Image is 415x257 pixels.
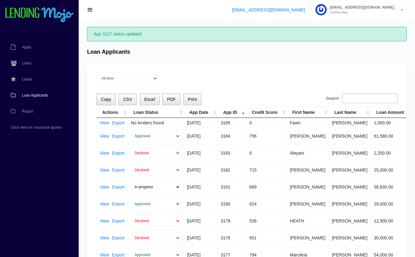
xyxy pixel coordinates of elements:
td: 651 [246,229,287,246]
td: 3180 [218,195,246,212]
td: No lenders found [128,118,184,127]
td: [DATE] [184,212,218,229]
td: 61,580.00 [371,127,413,144]
a: Export [112,134,124,138]
th: App ID: activate to sort column ascending [218,107,246,118]
span: Report [22,110,33,113]
td: 29,000.00 [371,195,413,212]
a: View [100,253,109,257]
td: 30,000.00 [371,229,413,246]
span: Users [22,61,31,65]
td: 3178 [218,229,246,246]
td: 0 [246,118,287,127]
td: 25,000.00 [371,161,413,178]
th: Loan Amount: activate to sort column ascending [371,107,413,118]
a: View [100,151,109,155]
th: App Date: activate to sort column ascending [184,107,218,118]
td: 3182 [218,161,246,178]
td: 3185 [218,118,246,127]
button: Copy [96,93,116,106]
td: HEATH [287,212,329,229]
h4: Loan Applicants [87,49,130,56]
label: Search: [326,93,397,103]
a: Export [112,236,124,240]
td: [PERSON_NAME] [329,144,371,161]
th: First Name: activate to sort column ascending [287,107,329,118]
td: 536 [246,212,287,229]
td: 756 [246,127,287,144]
td: Aleyani [287,144,329,161]
td: [DATE] [184,161,218,178]
th: Last Name: activate to sort column ascending [329,107,371,118]
span: CSV [123,97,132,102]
td: [DATE] [184,178,218,195]
div: App 3127 status updated [87,27,407,41]
a: View [100,185,109,189]
span: Leads [22,77,32,81]
td: [DATE] [184,229,218,246]
td: [PERSON_NAME] [287,161,329,178]
td: 3183 [218,144,246,161]
th: Credit Score: activate to sort column ascending [246,107,287,118]
td: [PERSON_NAME] [329,212,371,229]
button: PDF [162,93,180,106]
span: Copy [101,97,111,102]
img: Profile image [315,4,327,15]
td: 3179 [218,212,246,229]
a: Export [112,253,124,257]
td: [PERSON_NAME] [329,118,371,127]
td: [DATE] [184,195,218,212]
input: Search: [342,93,397,103]
td: [DATE] [184,144,218,161]
span: PDF [167,97,176,102]
td: [PERSON_NAME] [287,127,329,144]
img: logo-small.png [5,7,74,23]
a: View [100,219,109,223]
a: Export [112,151,124,155]
button: Excel [140,93,160,106]
button: Print [183,93,201,106]
td: [PERSON_NAME] [329,229,371,246]
a: View [100,168,109,172]
td: 715 [246,161,287,178]
a: View [100,236,109,240]
td: [PERSON_NAME] [287,178,329,195]
td: 3181 [218,178,246,195]
td: [PERSON_NAME] [329,195,371,212]
a: Export [112,202,124,206]
td: 58,830.00 [371,178,413,195]
td: 624 [246,195,287,212]
td: 0 [246,144,287,161]
span: Print [188,97,197,102]
td: 689 [246,178,287,195]
td: [PERSON_NAME] [329,127,371,144]
td: 2,200.00 [371,144,413,161]
a: Export [112,185,124,189]
th: Loan Status: activate to sort column ascending [128,107,184,118]
a: Export [112,121,124,125]
span: [EMAIL_ADDRESS][DOMAIN_NAME] [327,6,394,9]
td: [PERSON_NAME] [329,161,371,178]
span: Click here for insurance quotes [11,126,62,129]
a: View [100,121,109,125]
a: View [100,202,109,206]
td: 3184 [218,127,246,144]
td: [DATE] [184,127,218,144]
td: [PERSON_NAME] [329,178,371,195]
span: Apply [22,45,31,49]
td: 1,000.00 [371,118,413,127]
a: Export [112,219,124,223]
th: Actions: activate to sort column ascending [97,107,128,118]
a: View [100,134,109,138]
small: Lending Mojo [327,11,394,14]
td: [DATE] [184,118,218,127]
td: [PERSON_NAME] [287,229,329,246]
a: [EMAIL_ADDRESS][DOMAIN_NAME] [232,7,305,12]
td: 12,900.00 [371,212,413,229]
button: CSV [118,93,137,106]
td: [PERSON_NAME] [287,195,329,212]
td: Fawn [287,118,329,127]
span: Excel [144,97,155,102]
span: Loan Applicants [22,93,48,97]
a: Export [112,168,124,172]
